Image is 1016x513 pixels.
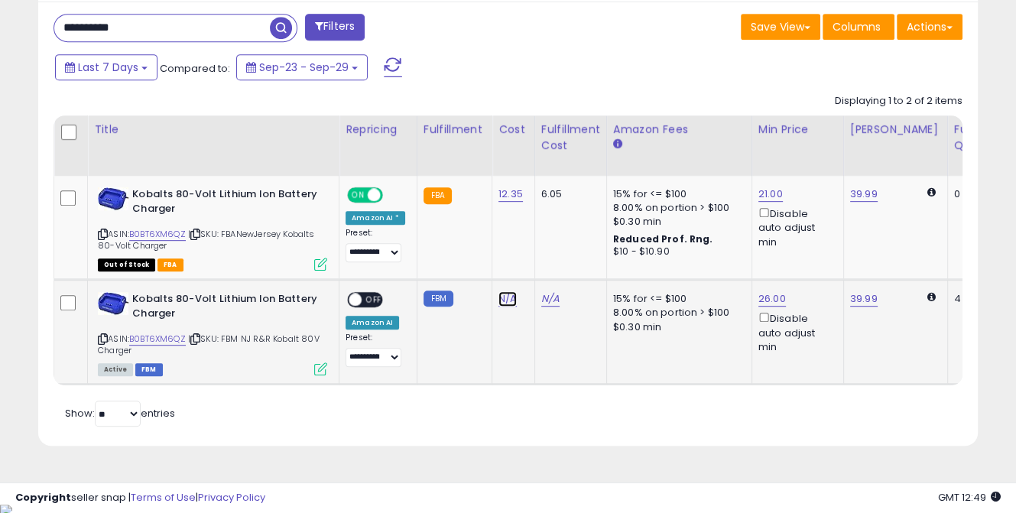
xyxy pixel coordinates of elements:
a: 39.99 [850,291,878,307]
div: Fulfillment [424,122,485,138]
span: OFF [381,189,405,202]
a: B0BT6XM6QZ [129,333,186,346]
div: Displaying 1 to 2 of 2 items [835,94,962,109]
div: Amazon AI * [346,211,405,225]
div: seller snap | | [15,491,265,505]
strong: Copyright [15,490,71,505]
button: Actions [897,14,962,40]
div: Preset: [346,228,405,262]
img: 417vfhFCA5L._SL40_.jpg [98,187,128,210]
small: Amazon Fees. [613,138,622,151]
div: 15% for <= $100 [613,187,740,201]
i: Calculated using Dynamic Max Price. [927,292,936,302]
a: 21.00 [758,187,783,202]
div: $10 - $10.90 [613,245,740,258]
span: Last 7 Days [78,60,138,75]
img: 417vfhFCA5L._SL40_.jpg [98,292,128,315]
div: Amazon AI [346,316,399,330]
b: Reduced Prof. Rng. [613,232,713,245]
div: Cost [498,122,528,138]
span: Show: entries [65,406,175,420]
span: 2025-10-7 12:49 GMT [938,490,1001,505]
span: ON [349,189,368,202]
div: Preset: [346,333,405,367]
span: OFF [362,294,386,307]
a: B0BT6XM6QZ [129,228,186,241]
div: [PERSON_NAME] [850,122,941,138]
a: N/A [498,291,517,307]
div: $0.30 min [613,215,740,229]
span: FBA [157,258,183,271]
button: Save View [741,14,820,40]
span: Compared to: [160,61,230,76]
span: Columns [833,19,881,34]
div: Fulfillment Cost [541,122,600,154]
div: Title [94,122,333,138]
div: Disable auto adjust min [758,205,832,249]
button: Columns [823,14,894,40]
a: Terms of Use [131,490,196,505]
div: $0.30 min [613,320,740,334]
small: FBM [424,291,453,307]
small: FBA [424,187,452,204]
span: Sep-23 - Sep-29 [259,60,349,75]
a: Privacy Policy [198,490,265,505]
button: Filters [305,14,365,41]
div: ASIN: [98,292,327,374]
a: 12.35 [498,187,523,202]
span: | SKU: FBM NJ R&R Kobalt 80V Charger [98,333,320,356]
button: Last 7 Days [55,54,157,80]
a: 39.99 [850,187,878,202]
span: All listings that are currently out of stock and unavailable for purchase on Amazon [98,258,155,271]
b: Kobalts 80-Volt Lithium Ion Battery Charger [132,187,318,219]
div: ASIN: [98,187,327,269]
div: 15% for <= $100 [613,292,740,306]
div: Repricing [346,122,411,138]
div: 0 [954,187,1001,201]
div: Amazon Fees [613,122,745,138]
button: Sep-23 - Sep-29 [236,54,368,80]
div: 8.00% on portion > $100 [613,201,740,215]
div: Fulfillable Quantity [954,122,1007,154]
a: N/A [541,291,560,307]
a: 26.00 [758,291,786,307]
div: Min Price [758,122,837,138]
b: Kobalts 80-Volt Lithium Ion Battery Charger [132,292,318,324]
span: FBM [135,363,163,376]
div: 6.05 [541,187,595,201]
div: 4 [954,292,1001,306]
div: Disable auto adjust min [758,310,832,354]
span: | SKU: FBANewJersey Kobalts 80-Volt Charger [98,228,315,251]
span: All listings currently available for purchase on Amazon [98,363,133,376]
div: 8.00% on portion > $100 [613,306,740,320]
